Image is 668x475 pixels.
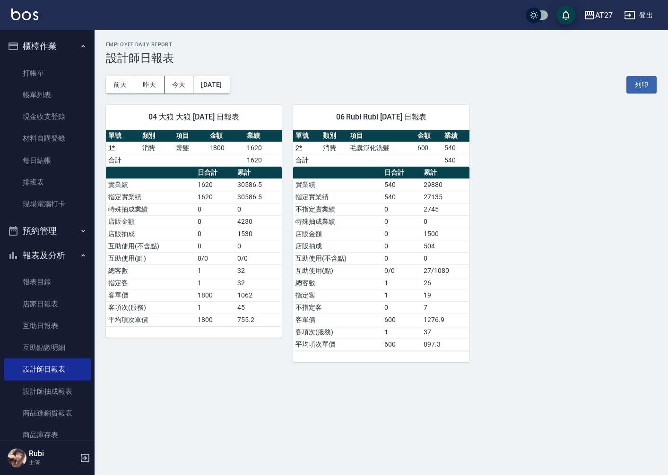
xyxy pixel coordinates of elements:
th: 累計 [421,167,469,179]
td: 1062 [235,289,282,301]
img: Logo [11,8,38,20]
td: 1276.9 [421,314,469,326]
table: a dense table [293,167,469,351]
th: 日合計 [195,167,235,179]
td: 0 [421,215,469,228]
td: 互助使用(點) [106,252,195,264]
td: 1620 [195,191,235,203]
td: 32 [235,264,282,277]
td: 1 [195,301,235,314]
td: 0 [195,228,235,240]
td: 897.3 [421,338,469,350]
td: 1530 [235,228,282,240]
td: 0 [195,215,235,228]
button: 登出 [620,7,657,24]
button: 前天 [106,76,135,93]
th: 類別 [321,130,348,142]
th: 類別 [140,130,174,142]
td: 4230 [235,215,282,228]
td: 店販抽成 [293,240,382,252]
td: 1800 [208,142,245,154]
td: 1 [382,277,421,289]
td: 消費 [140,142,174,154]
td: 互助使用(不含點) [106,240,195,252]
td: 指定客 [293,289,382,301]
td: 客項次(服務) [293,326,382,338]
td: 特殊抽成業績 [106,203,195,215]
button: 今天 [165,76,194,93]
div: AT27 [595,9,613,21]
td: 540 [382,191,421,203]
td: 540 [442,142,469,154]
td: 毛囊淨化洗髮 [347,142,415,154]
td: 不指定實業績 [293,203,382,215]
td: 合計 [106,154,140,166]
td: 504 [421,240,469,252]
th: 業績 [244,130,282,142]
th: 項目 [174,130,208,142]
button: [DATE] [193,76,229,93]
td: 1 [195,264,235,277]
a: 報表目錄 [4,271,91,293]
th: 金額 [415,130,442,142]
td: 指定客 [106,277,195,289]
td: 7 [421,301,469,314]
th: 金額 [208,130,245,142]
td: 30586.5 [235,178,282,191]
button: AT27 [580,6,616,25]
td: 1800 [195,314,235,326]
a: 互助日報表 [4,315,91,337]
a: 打帳單 [4,62,91,84]
h3: 設計師日報表 [106,51,657,65]
td: 1 [195,277,235,289]
table: a dense table [106,130,282,167]
button: 昨天 [135,76,165,93]
button: 櫃檯作業 [4,34,91,59]
td: 燙髮 [174,142,208,154]
td: 客項次(服務) [106,301,195,314]
td: 0 [382,252,421,264]
a: 設計師抽成報表 [4,381,91,402]
td: 平均項次單價 [293,338,382,350]
a: 排班表 [4,171,91,193]
td: 45 [235,301,282,314]
td: 755.2 [235,314,282,326]
td: 互助使用(不含點) [293,252,382,264]
td: 0 [235,240,282,252]
a: 現金收支登錄 [4,106,91,127]
td: 0/0 [382,264,421,277]
td: 實業績 [106,178,195,191]
a: 每日結帳 [4,150,91,171]
th: 項目 [347,130,415,142]
button: 預約管理 [4,219,91,243]
td: 37 [421,326,469,338]
td: 1500 [421,228,469,240]
th: 業績 [442,130,469,142]
td: 600 [382,314,421,326]
a: 互助點數明細 [4,337,91,358]
td: 19 [421,289,469,301]
a: 帳單列表 [4,84,91,106]
span: 04 大狼 大狼 [DATE] 日報表 [117,112,270,122]
th: 單號 [293,130,321,142]
td: 總客數 [106,264,195,277]
td: 1620 [195,178,235,191]
td: 0 [382,301,421,314]
td: 0 [382,240,421,252]
td: 指定實業績 [293,191,382,203]
td: 0 [382,228,421,240]
td: 26 [421,277,469,289]
td: 27135 [421,191,469,203]
td: 店販金額 [106,215,195,228]
td: 1 [382,289,421,301]
p: 主管 [29,458,77,467]
td: 0 [235,203,282,215]
td: 0 [195,240,235,252]
td: 0 [195,203,235,215]
td: 1 [382,326,421,338]
td: 600 [415,142,442,154]
td: 540 [382,178,421,191]
a: 店家日報表 [4,293,91,315]
th: 日合計 [382,167,421,179]
a: 商品進銷貨報表 [4,402,91,424]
